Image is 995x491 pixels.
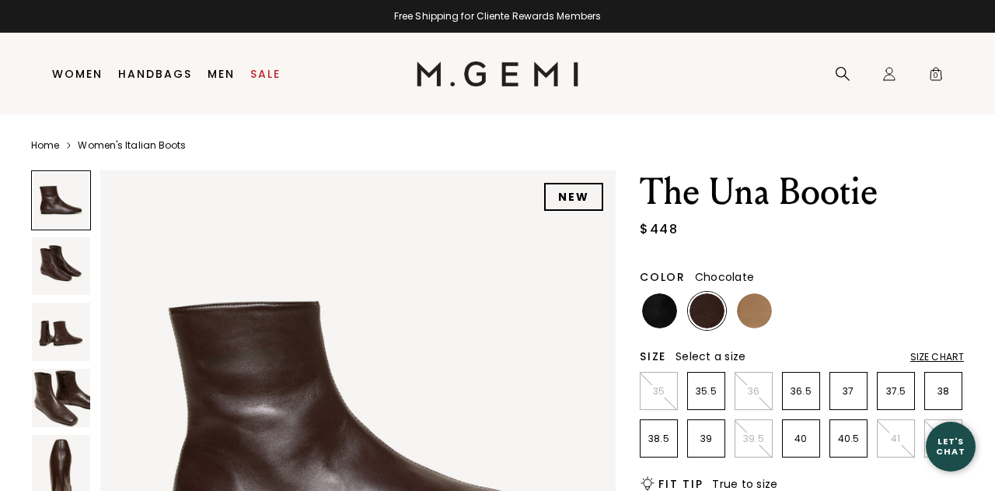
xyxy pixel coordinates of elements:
[830,385,867,398] p: 37
[910,351,964,363] div: Size Chart
[658,478,703,490] h2: Fit Tip
[688,385,724,398] p: 35.5
[641,433,677,445] p: 38.5
[208,68,235,80] a: Men
[544,183,603,211] div: NEW
[642,293,677,328] img: Black
[737,293,772,328] img: Light Tan
[250,68,281,80] a: Sale
[925,433,962,445] p: 42
[735,433,772,445] p: 39.5
[52,68,103,80] a: Women
[830,433,867,445] p: 40.5
[78,139,186,152] a: Women's Italian Boots
[32,303,90,361] img: The Una Bootie
[784,293,819,328] img: Gunmetal
[690,293,724,328] img: Chocolate
[926,437,976,456] div: Let's Chat
[32,369,90,427] img: The Una Bootie
[688,433,724,445] p: 39
[783,385,819,398] p: 36.5
[925,385,962,398] p: 38
[928,69,944,85] span: 0
[878,433,914,445] p: 41
[676,349,745,364] span: Select a size
[783,433,819,445] p: 40
[640,350,666,363] h2: Size
[641,385,677,398] p: 35
[640,170,964,214] h1: The Una Bootie
[695,269,754,285] span: Chocolate
[640,220,678,239] div: $448
[878,385,914,398] p: 37.5
[640,271,686,283] h2: Color
[417,61,579,86] img: M.Gemi
[31,139,59,152] a: Home
[118,68,192,80] a: Handbags
[735,385,772,398] p: 36
[32,237,90,296] img: The Una Bootie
